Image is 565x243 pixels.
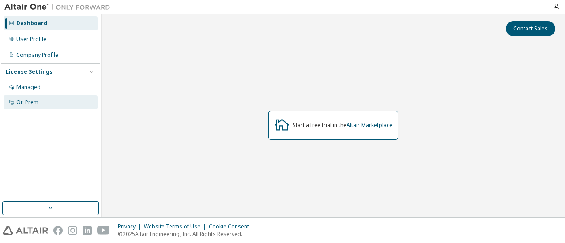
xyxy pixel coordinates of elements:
[118,223,144,230] div: Privacy
[293,122,392,129] div: Start a free trial in the
[97,226,110,235] img: youtube.svg
[4,3,115,11] img: Altair One
[68,226,77,235] img: instagram.svg
[16,52,58,59] div: Company Profile
[83,226,92,235] img: linkedin.svg
[144,223,209,230] div: Website Terms of Use
[347,121,392,129] a: Altair Marketplace
[16,20,47,27] div: Dashboard
[6,68,53,75] div: License Settings
[506,21,555,36] button: Contact Sales
[3,226,48,235] img: altair_logo.svg
[16,36,46,43] div: User Profile
[209,223,254,230] div: Cookie Consent
[16,84,41,91] div: Managed
[16,99,38,106] div: On Prem
[118,230,254,238] p: © 2025 Altair Engineering, Inc. All Rights Reserved.
[53,226,63,235] img: facebook.svg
